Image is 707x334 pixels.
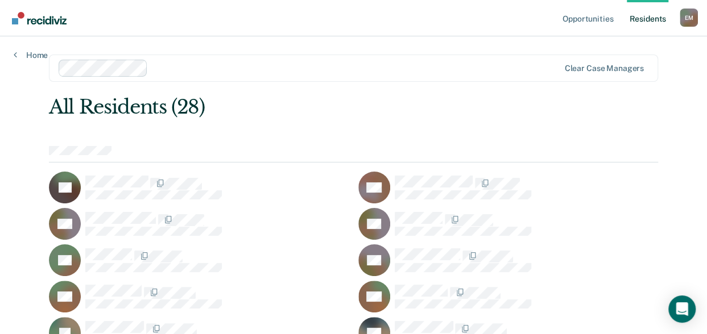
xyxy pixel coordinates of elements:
img: Recidiviz [12,12,67,24]
a: Home [14,50,48,60]
div: All Residents (28) [49,95,536,119]
div: E M [680,9,698,27]
div: Open Intercom Messenger [668,295,696,323]
button: Profile dropdown button [680,9,698,27]
div: Clear case managers [564,64,643,73]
